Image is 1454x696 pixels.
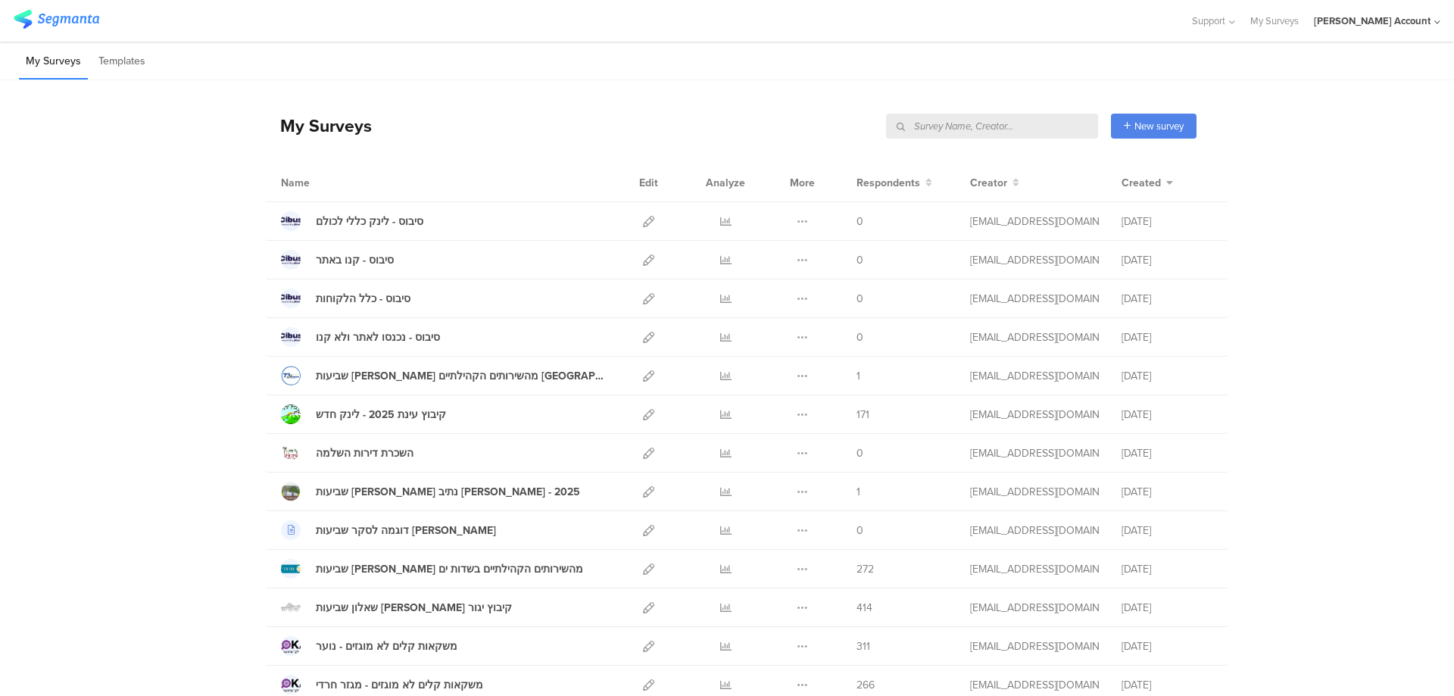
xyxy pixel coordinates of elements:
[281,327,440,347] a: סיבוס - נכנסו לאתר ולא קנו
[970,329,1099,345] div: miri@miridikman.co.il
[1314,14,1431,28] div: [PERSON_NAME] Account
[856,407,869,423] span: 171
[316,445,413,461] div: השכרת דירות השלמה
[1122,445,1212,461] div: [DATE]
[970,677,1099,693] div: miri@miridikman.co.il
[19,44,88,80] li: My Surveys
[281,636,457,656] a: משקאות קלים לא מוגזים - נוער
[1122,677,1212,693] div: [DATE]
[265,113,372,139] div: My Surveys
[970,252,1099,268] div: miri@miridikman.co.il
[1122,600,1212,616] div: [DATE]
[856,484,860,500] span: 1
[281,211,423,231] a: סיבוס - לינק כללי לכולם
[856,445,863,461] span: 0
[1122,638,1212,654] div: [DATE]
[856,638,870,654] span: 311
[970,484,1099,500] div: miri@miridikman.co.il
[316,329,440,345] div: סיבוס - נכנסו לאתר ולא קנו
[970,291,1099,307] div: miri@miridikman.co.il
[856,561,874,577] span: 272
[1122,484,1212,500] div: [DATE]
[1122,407,1212,423] div: [DATE]
[856,214,863,229] span: 0
[316,214,423,229] div: סיבוס - לינק כללי לכולם
[970,368,1099,384] div: miri@miridikman.co.il
[281,520,496,540] a: דוגמה לסקר שביעות [PERSON_NAME]
[632,164,665,201] div: Edit
[970,175,1007,191] span: Creator
[970,523,1099,538] div: miri@miridikman.co.il
[281,250,394,270] a: סיבוס - קנו באתר
[970,638,1099,654] div: miri@miridikman.co.il
[281,289,410,308] a: סיבוס - כלל הלקוחות
[970,214,1099,229] div: miri@miridikman.co.il
[14,10,99,29] img: segmanta logo
[316,600,512,616] div: שאלון שביעות רצון קיבוץ יגור
[856,175,920,191] span: Respondents
[1122,523,1212,538] div: [DATE]
[281,175,372,191] div: Name
[316,677,483,693] div: משקאות קלים לא מוגזים - מגזר חרדי
[281,482,580,501] a: שביעות [PERSON_NAME] נתיב [PERSON_NAME] - 2025
[786,164,819,201] div: More
[856,523,863,538] span: 0
[856,329,863,345] span: 0
[1134,119,1184,133] span: New survey
[970,561,1099,577] div: miri@miridikman.co.il
[281,598,512,617] a: שאלון שביעות [PERSON_NAME] קיבוץ יגור
[316,523,496,538] div: דוגמה לסקר שביעות רצון
[1122,561,1212,577] div: [DATE]
[316,484,580,500] div: שביעות רצון נתיב הלה - 2025
[281,559,583,579] a: שביעות [PERSON_NAME] מהשירותים הקהילתיים בשדות ים
[970,445,1099,461] div: miri@miridikman.co.il
[856,175,932,191] button: Respondents
[281,366,610,385] a: שביעות [PERSON_NAME] מהשירותים הקהילתיים [GEOGRAPHIC_DATA]
[1122,368,1212,384] div: [DATE]
[92,44,152,80] li: Templates
[856,600,872,616] span: 414
[316,407,446,423] div: קיבוץ עינת 2025 - לינק חדש
[281,675,483,694] a: משקאות קלים לא מוגזים - מגזר חרדי
[316,638,457,654] div: משקאות קלים לא מוגזים - נוער
[856,368,860,384] span: 1
[1122,175,1173,191] button: Created
[856,677,875,693] span: 266
[1122,329,1212,345] div: [DATE]
[703,164,748,201] div: Analyze
[316,252,394,268] div: סיבוס - קנו באתר
[1192,14,1225,28] span: Support
[1122,291,1212,307] div: [DATE]
[856,252,863,268] span: 0
[1122,175,1161,191] span: Created
[970,407,1099,423] div: miri@miridikman.co.il
[1122,214,1212,229] div: [DATE]
[856,291,863,307] span: 0
[1122,252,1212,268] div: [DATE]
[316,561,583,577] div: שביעות רצון מהשירותים הקהילתיים בשדות ים
[281,404,446,424] a: קיבוץ עינת 2025 - לינק חדש
[886,114,1098,139] input: Survey Name, Creator...
[316,291,410,307] div: סיבוס - כלל הלקוחות
[970,175,1019,191] button: Creator
[281,443,413,463] a: השכרת דירות השלמה
[970,600,1099,616] div: miri@miridikman.co.il
[316,368,610,384] div: שביעות רצון מהשירותים הקהילתיים בשדה בוקר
